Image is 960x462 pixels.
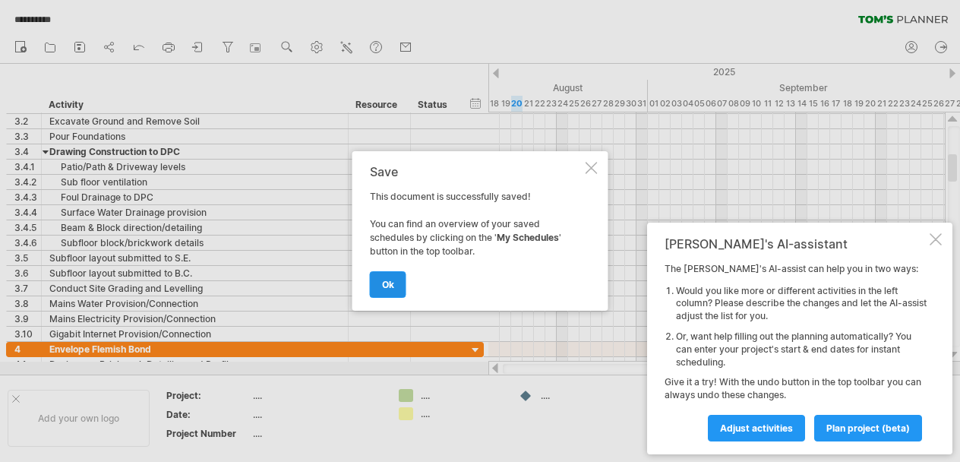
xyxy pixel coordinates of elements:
[370,165,583,179] div: Save
[826,422,910,434] span: plan project (beta)
[676,331,927,369] li: Or, want help filling out the planning automatically? You can enter your project's start & end da...
[814,415,922,441] a: plan project (beta)
[665,236,927,252] div: [PERSON_NAME]'s AI-assistant
[382,279,394,290] span: ok
[497,232,559,243] strong: My Schedules
[708,415,805,441] a: Adjust activities
[676,285,927,323] li: Would you like more or different activities in the left column? Please describe the changes and l...
[665,263,927,441] div: The [PERSON_NAME]'s AI-assist can help you in two ways: Give it a try! With the undo button in th...
[720,422,793,434] span: Adjust activities
[370,271,406,298] a: ok
[370,165,583,297] div: This document is successfully saved! You can find an overview of your saved schedules by clicking...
